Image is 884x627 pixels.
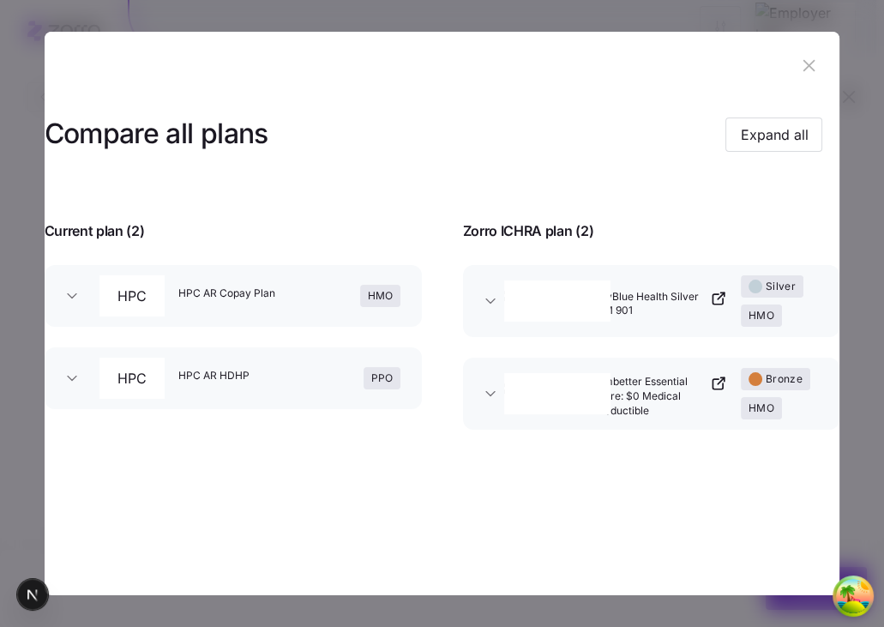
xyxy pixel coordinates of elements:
button: Blue Cross and Blue Shield of TexasMyBlue Health Silver SM 901SilverHMO [463,265,840,337]
button: HPCHPC AR HDHPPPO [45,347,422,409]
span: HMO [749,398,774,419]
span: HPC AR Copay Plan [178,286,275,301]
a: MyBlue Health Silver SM 901 [596,290,727,319]
span: Expand all [740,124,808,145]
span: Bronze [766,369,803,389]
span: Silver [766,276,796,297]
span: HMO [368,286,394,306]
span: Current plan ( 2 ) [45,220,145,242]
span: MyBlue Health Silver SM 901 [596,290,707,319]
span: Zorro ICHRA plan ( 2 ) [463,220,594,242]
button: HPCHPC AR Copay PlanHMO [45,265,422,327]
button: AmbetterAmbetter Essential Care: $0 Medical DeductibleBronzeHMO [463,358,840,430]
span: PPO [371,368,394,389]
span: HPC [117,368,147,389]
span: HPC AR HDHP [178,369,250,383]
img: Ambetter [490,380,610,407]
span: Ambetter Essential Care: $0 Medical Deductible [596,375,707,418]
button: Open Tanstack query devtools [836,579,870,613]
a: Ambetter Essential Care: $0 Medical Deductible [596,375,727,418]
h3: Compare all plans [45,115,268,154]
button: Expand all [725,118,822,152]
img: Blue Cross and Blue Shield of Texas [490,287,610,315]
span: HPC [117,286,147,307]
span: HMO [749,305,774,326]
